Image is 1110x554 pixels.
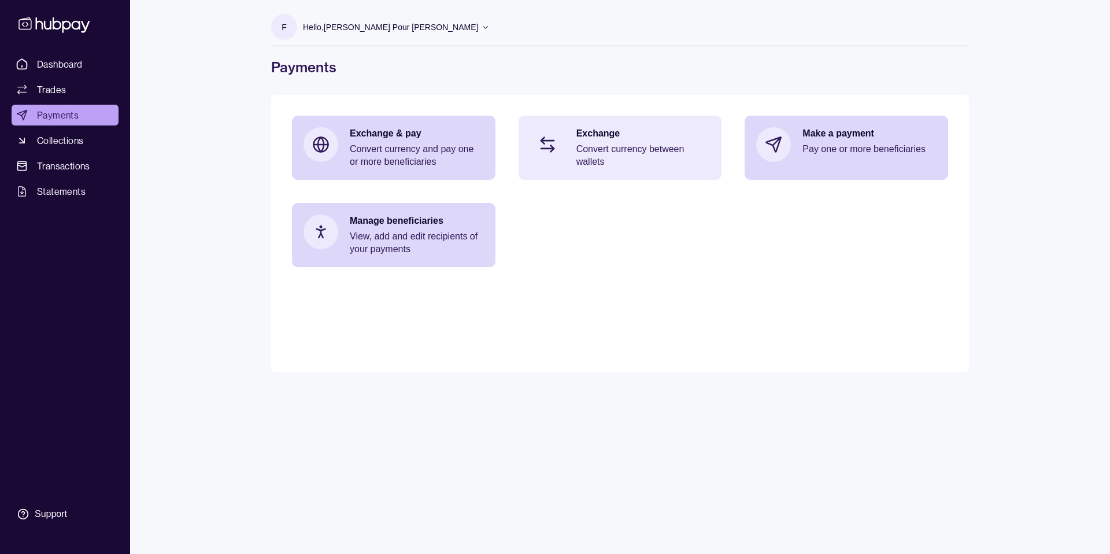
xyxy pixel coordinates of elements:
[576,127,711,140] p: Exchange
[745,116,948,173] a: Make a paymentPay one or more beneficiaries
[802,143,937,156] p: Pay one or more beneficiaries
[37,159,90,173] span: Transactions
[802,127,937,140] p: Make a payment
[12,502,119,526] a: Support
[35,508,67,520] div: Support
[37,83,66,97] span: Trades
[350,230,484,256] p: View, add and edit recipients of your payments
[12,105,119,125] a: Payments
[350,215,484,227] p: Manage beneficiaries
[282,21,287,34] p: F
[350,127,484,140] p: Exchange & pay
[37,108,79,122] span: Payments
[292,203,495,267] a: Manage beneficiariesView, add and edit recipients of your payments
[37,57,83,71] span: Dashboard
[292,116,495,180] a: Exchange & payConvert currency and pay one or more beneficiaries
[576,143,711,168] p: Convert currency between wallets
[12,156,119,176] a: Transactions
[37,184,86,198] span: Statements
[12,130,119,151] a: Collections
[37,134,83,147] span: Collections
[519,116,722,180] a: ExchangeConvert currency between wallets
[271,58,969,76] h1: Payments
[303,21,478,34] p: Hello, [PERSON_NAME] Pour [PERSON_NAME]
[12,181,119,202] a: Statements
[12,79,119,100] a: Trades
[350,143,484,168] p: Convert currency and pay one or more beneficiaries
[12,54,119,75] a: Dashboard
